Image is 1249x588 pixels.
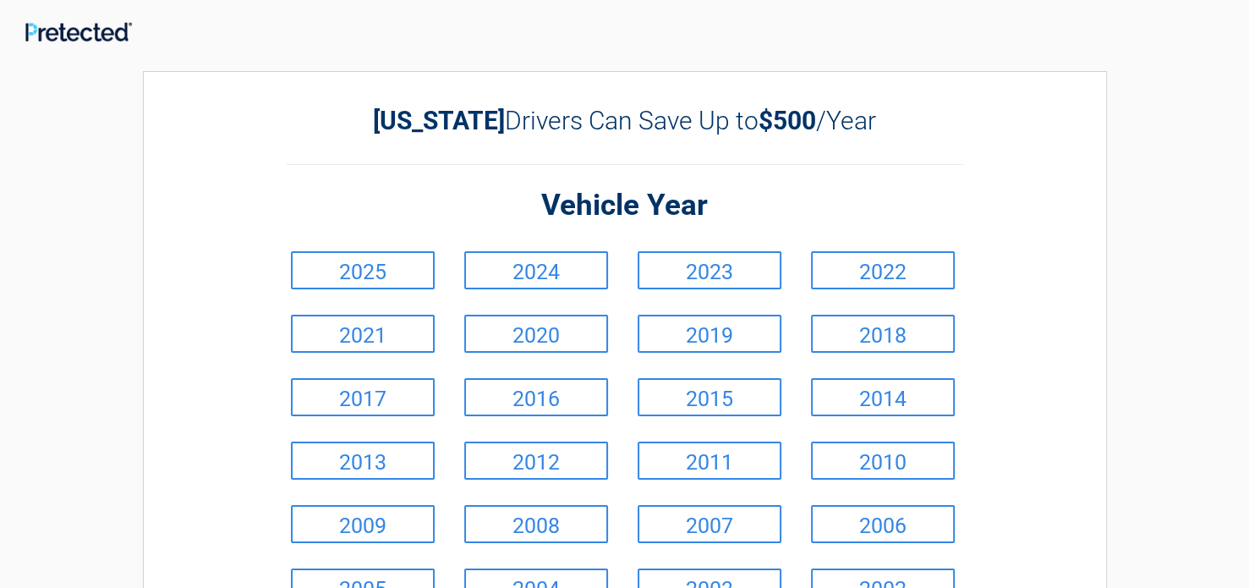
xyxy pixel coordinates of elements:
[25,22,132,41] img: Main Logo
[464,315,608,353] a: 2020
[291,315,435,353] a: 2021
[811,251,955,289] a: 2022
[638,442,781,480] a: 2011
[638,378,781,416] a: 2015
[464,505,608,543] a: 2008
[291,505,435,543] a: 2009
[811,315,955,353] a: 2018
[287,106,963,135] h2: Drivers Can Save Up to /Year
[811,505,955,543] a: 2006
[811,378,955,416] a: 2014
[464,378,608,416] a: 2016
[638,505,781,543] a: 2007
[287,186,963,226] h2: Vehicle Year
[291,442,435,480] a: 2013
[291,251,435,289] a: 2025
[638,251,781,289] a: 2023
[291,378,435,416] a: 2017
[759,106,816,135] b: $500
[811,442,955,480] a: 2010
[373,106,505,135] b: [US_STATE]
[638,315,781,353] a: 2019
[464,442,608,480] a: 2012
[464,251,608,289] a: 2024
